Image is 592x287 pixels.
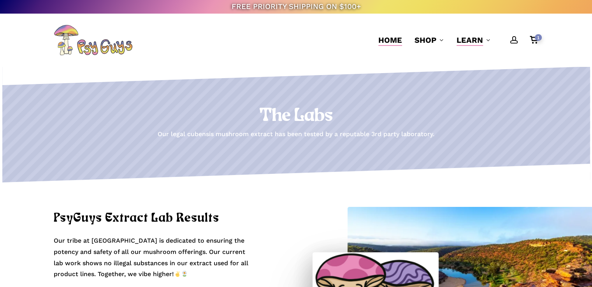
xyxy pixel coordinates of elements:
[181,271,188,277] img: 🌼
[457,35,483,45] span: Learn
[176,211,219,227] span: Results
[105,211,148,227] span: Extract
[378,35,402,45] a: Home
[378,35,402,45] span: Home
[415,35,436,45] span: Shop
[372,14,538,66] nav: Main Menu
[174,271,181,277] img: ✌️
[535,34,542,41] span: 1
[54,129,538,140] p: Our legal cubensis mushroom extract has been tested by a reputable 3rd party laboratory.
[54,24,132,56] img: PsyGuys
[457,35,491,45] a: Learn
[54,210,256,227] h2: PsyGuys Extract Lab Results
[151,211,173,227] span: Lab
[415,35,444,45] a: Shop
[54,211,102,227] span: PsyGuys
[54,105,538,127] h1: The Labs
[54,235,248,280] p: Our tribe at [GEOGRAPHIC_DATA] is dedicated to ensuring the potency and safety of all our mushroo...
[530,36,538,44] a: Cart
